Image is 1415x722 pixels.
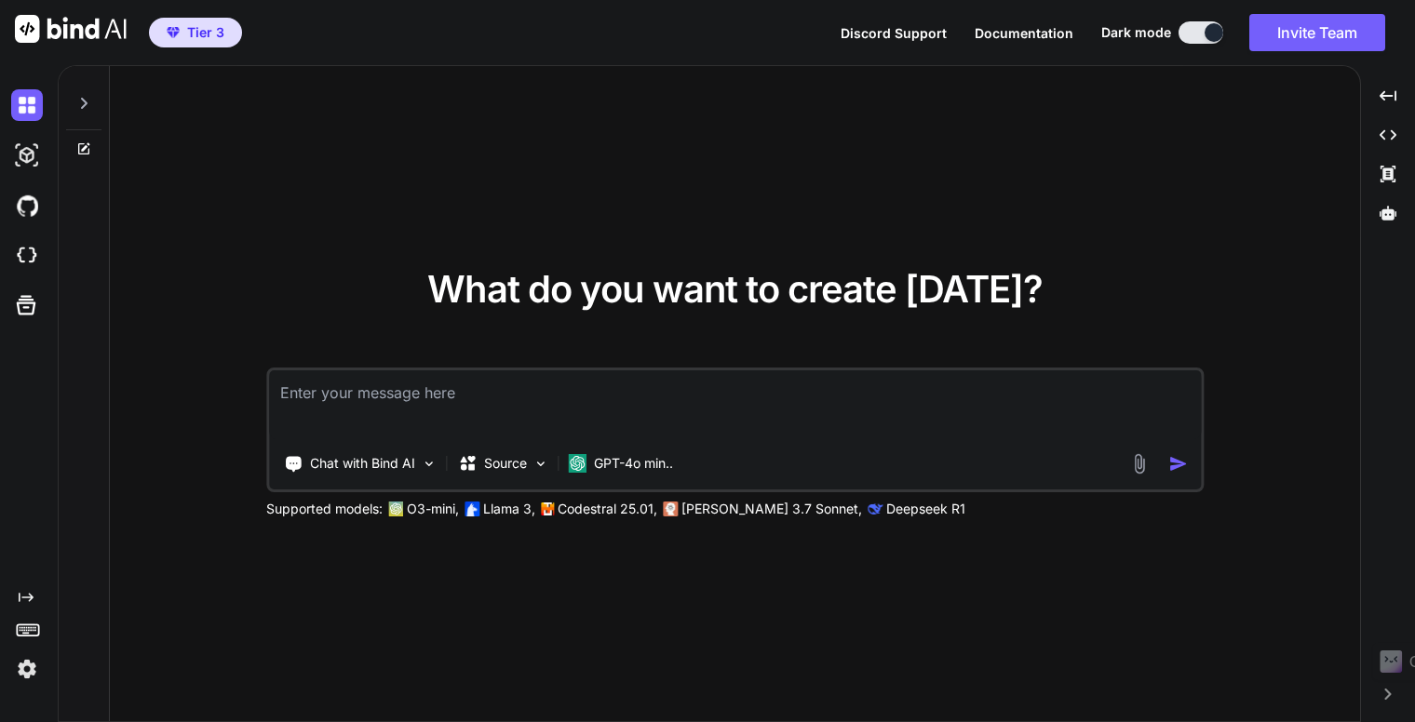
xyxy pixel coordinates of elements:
[1249,14,1385,51] button: Invite Team
[1101,23,1171,42] span: Dark mode
[11,140,43,171] img: darkAi-studio
[841,23,947,43] button: Discord Support
[1128,453,1150,475] img: attachment
[532,456,548,472] img: Pick Models
[266,500,383,518] p: Supported models:
[484,454,527,473] p: Source
[558,500,657,518] p: Codestral 25.01,
[388,501,403,516] img: GPT-4
[465,501,479,516] img: Llama2
[841,25,947,41] span: Discord Support
[663,501,678,516] img: claude
[483,500,535,518] p: Llama 3,
[187,23,224,42] span: Tier 3
[1168,454,1188,474] img: icon
[568,454,586,473] img: GPT-4o mini
[681,500,862,518] p: [PERSON_NAME] 3.7 Sonnet,
[15,15,127,43] img: Bind AI
[975,23,1073,43] button: Documentation
[975,25,1073,41] span: Documentation
[11,240,43,272] img: cloudideIcon
[11,653,43,685] img: settings
[149,18,242,47] button: premiumTier 3
[868,501,883,516] img: claude
[310,454,415,473] p: Chat with Bind AI
[594,454,673,473] p: GPT-4o min..
[11,190,43,221] img: githubDark
[886,500,965,518] p: Deepseek R1
[11,89,43,121] img: darkChat
[421,456,437,472] img: Pick Tools
[541,502,554,515] img: Mistral-AI
[407,500,459,518] p: O3-mini,
[167,27,180,38] img: premium
[427,266,1043,312] span: What do you want to create [DATE]?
